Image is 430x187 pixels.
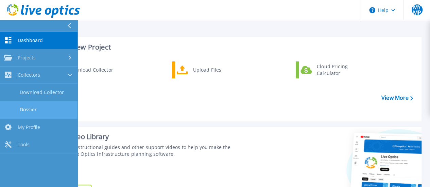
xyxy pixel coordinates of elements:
span: Projects [18,55,36,61]
h3: Start a New Project [48,43,413,51]
span: Dashboard [18,37,43,43]
span: Collectors [18,72,40,78]
span: My Profile [18,124,40,130]
div: Find tutorials, instructional guides and other support videos to help you make the most of your L... [40,144,242,157]
a: Upload Files [172,61,242,78]
span: Tools [18,142,30,148]
div: Support Video Library [40,132,242,141]
div: Download Collector [65,63,116,77]
a: Download Collector [48,61,118,78]
div: Upload Files [190,63,240,77]
a: View More [381,95,413,101]
span: MYMP [412,4,423,15]
div: Cloud Pricing Calculator [313,63,364,77]
a: Cloud Pricing Calculator [296,61,365,78]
